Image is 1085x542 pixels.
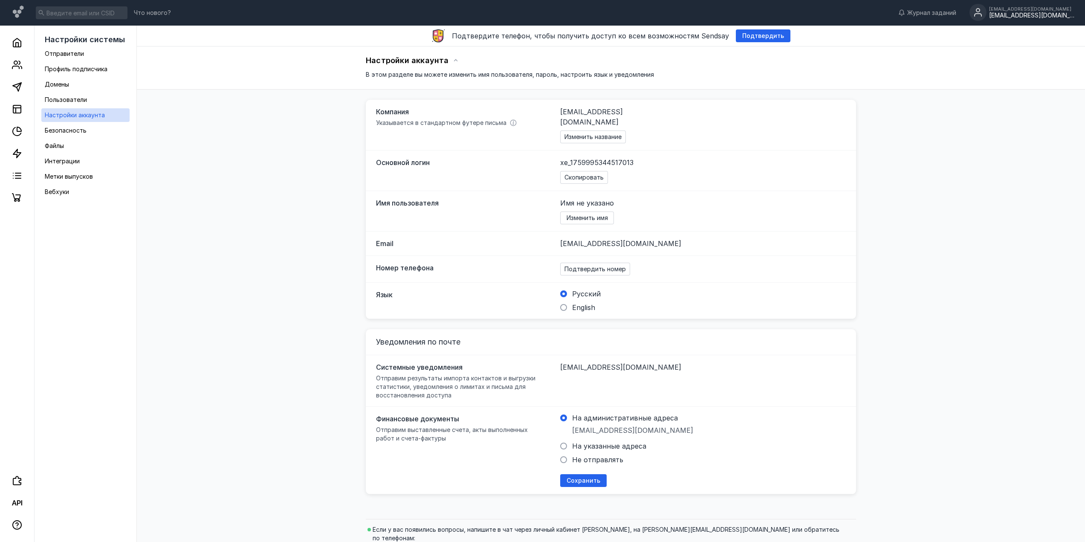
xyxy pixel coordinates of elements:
[376,199,439,207] span: Имя пользователя
[560,474,607,487] button: Сохранить
[41,62,130,76] a: Профиль подписчика
[45,157,80,165] span: Интеграции
[564,133,622,141] span: Изменить название
[564,174,604,181] span: Скопировать
[560,130,626,143] button: Изменить название
[989,12,1074,19] div: [EMAIL_ADDRESS][DOMAIN_NAME]
[376,426,528,442] span: Отправим выставленные счета, акты выполненных работ и счета-фактуры
[45,50,84,57] span: Отправители
[41,78,130,91] a: Домены
[41,170,130,183] a: Метки выпусков
[41,93,130,107] a: Пользователи
[736,29,790,42] button: Подтвердить
[560,171,608,184] button: Скопировать
[989,6,1074,12] div: [EMAIL_ADDRESS][DOMAIN_NAME]
[45,35,125,44] span: Настройки системы
[894,9,961,17] a: Журнал заданий
[376,239,393,248] span: Email
[907,9,956,17] span: Журнал заданий
[41,185,130,199] a: Вебхуки
[560,263,630,275] button: Подтвердить номер
[41,47,130,61] a: Отправители
[572,455,623,464] span: Не отправлять
[376,290,393,299] span: Язык
[45,127,87,134] span: Безопасность
[45,111,105,119] span: Настройки аккаунта
[45,96,87,103] span: Пользователи
[572,290,601,298] span: Русский
[134,10,171,16] span: Что нового?
[130,10,175,16] a: Что нового?
[45,142,64,149] span: Файлы
[376,337,460,346] span: Уведомления по почте
[45,173,93,180] span: Метки выпусков
[452,32,729,40] span: Подтвердите телефон, чтобы получить доступ ко всем возможностям Sendsay
[366,71,654,78] span: В этом разделе вы можете изменить имя пользователя, пароль, настроить язык и уведомления
[560,212,614,224] button: Изменить имя
[560,363,681,371] span: [EMAIL_ADDRESS][DOMAIN_NAME]
[376,414,459,423] span: Финансовые документы
[572,414,678,422] span: На административные адреса
[41,124,130,137] a: Безопасность
[572,442,646,450] span: На указанные адреса
[572,303,595,312] span: English
[376,264,434,272] span: Номер телефона
[376,158,430,167] span: Основной логин
[45,65,107,72] span: Профиль подписчика
[376,119,506,126] span: Указывается в стандартном футере письма
[742,32,784,40] span: Подтвердить
[36,6,127,19] input: Введите email или CSID
[560,107,623,126] span: [EMAIL_ADDRESS][DOMAIN_NAME]
[41,139,130,153] a: Файлы
[572,426,693,435] span: [EMAIL_ADDRESS][DOMAIN_NAME]
[567,214,608,222] span: Изменить имя
[41,108,130,122] a: Настройки аккаунта
[560,239,681,248] span: [EMAIL_ADDRESS][DOMAIN_NAME]
[366,56,449,65] span: Настройки аккаунта
[567,477,600,484] span: Сохранить
[376,363,463,371] span: Системные уведомления
[45,81,69,88] span: Домены
[376,374,535,399] span: Отправим результаты импорта контактов и выгрузки статистики, уведомления о лимитах и письма для в...
[376,107,409,116] span: Компания
[45,188,69,195] span: Вебхуки
[41,154,130,168] a: Интеграции
[564,266,626,273] span: Подтвердить номер
[560,199,614,207] span: Имя не указано
[560,157,634,168] span: xe_1759995344517013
